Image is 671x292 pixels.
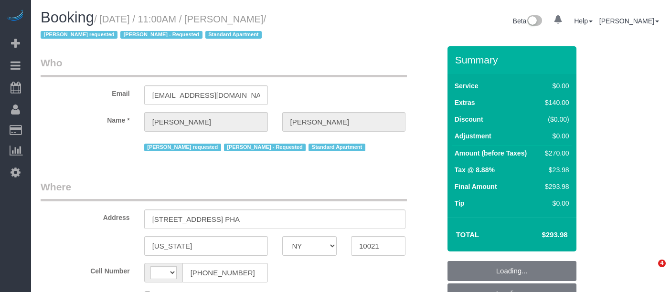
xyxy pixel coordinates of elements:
[351,236,405,256] input: Zip Code
[541,148,569,158] div: $270.00
[41,56,407,77] legend: Who
[455,115,483,124] label: Discount
[33,112,137,125] label: Name *
[574,17,593,25] a: Help
[541,182,569,191] div: $293.98
[526,15,542,28] img: New interface
[33,85,137,98] label: Email
[513,231,567,239] h4: $293.98
[455,198,465,208] label: Tip
[455,54,572,65] h3: Summary
[541,81,569,91] div: $0.00
[144,144,221,151] span: [PERSON_NAME] requested
[639,260,661,282] iframe: Intercom live chat
[513,17,543,25] a: Beta
[182,263,268,282] input: Cell Number
[33,209,137,222] label: Address
[41,14,266,41] small: / [DATE] / 11:00AM / [PERSON_NAME]
[541,198,569,208] div: $0.00
[541,115,569,124] div: ($0.00)
[120,31,202,39] span: [PERSON_NAME] - Requested
[456,230,479,239] strong: Total
[224,144,306,151] span: [PERSON_NAME] - Requested
[205,31,262,39] span: Standard Apartment
[33,263,137,276] label: Cell Number
[599,17,659,25] a: [PERSON_NAME]
[144,236,268,256] input: City
[541,131,569,141] div: $0.00
[144,85,268,105] input: Email
[41,9,94,26] span: Booking
[41,180,407,201] legend: Where
[144,112,268,132] input: First Name
[541,165,569,175] div: $23.98
[455,182,497,191] label: Final Amount
[455,81,479,91] label: Service
[455,131,491,141] label: Adjustment
[658,260,666,267] span: 4
[282,112,406,132] input: Last Name
[541,98,569,107] div: $140.00
[309,144,365,151] span: Standard Apartment
[6,10,25,23] img: Automaid Logo
[455,148,527,158] label: Amount (before Taxes)
[41,31,117,39] span: [PERSON_NAME] requested
[455,98,475,107] label: Extras
[455,165,495,175] label: Tax @ 8.88%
